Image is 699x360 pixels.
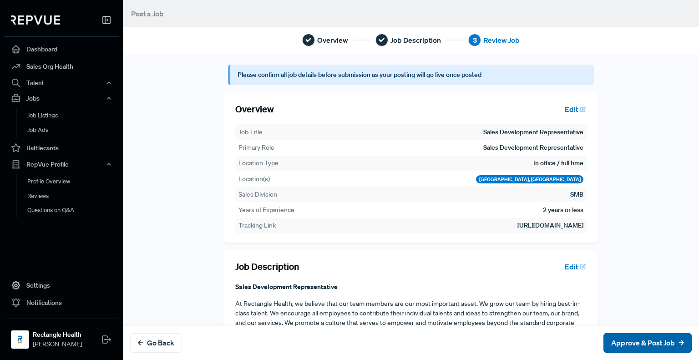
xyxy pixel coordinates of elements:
a: Questions on Q&A [16,203,132,218]
a: Profile Overview [16,174,132,189]
span: Job Description [390,35,441,46]
button: Talent [4,75,119,91]
td: [URL][DOMAIN_NAME] [324,220,584,231]
a: Job Listings [16,108,132,123]
strong: Sales Development Representative [235,282,338,291]
span: Post a Job [131,9,164,18]
h5: Overview [235,104,274,115]
th: Primary Role [238,142,324,153]
a: Reviews [16,189,132,203]
span: Overview [317,35,348,46]
span: [PERSON_NAME] [33,340,82,349]
td: SMB [570,189,584,200]
article: Please confirm all job details before submission as your posting will go live once posted [228,65,594,85]
td: Sales Development Representative [483,142,584,153]
th: Job Title [238,127,324,137]
td: Sales Development Representative [483,127,584,137]
a: Dashboard [4,41,119,58]
p: At Rectangle Health, we believe that our team members are our most important asset. We grow our t... [235,299,587,347]
strong: Rectangle Health [33,330,82,340]
a: Sales Org Health [4,58,119,75]
a: Rectangle HealthRectangle Health[PERSON_NAME] [4,319,119,353]
th: Tracking Link [238,220,324,231]
td: 2 years or less [542,205,584,215]
span: Review Job [483,35,520,46]
button: Jobs [4,91,119,106]
td: In office / full time [533,158,584,168]
a: Battlecards [4,139,119,157]
button: Approve & Post Job [603,333,692,353]
th: Sales Division [238,189,324,200]
div: [GEOGRAPHIC_DATA], [GEOGRAPHIC_DATA] [476,175,584,183]
div: 3 [468,34,481,46]
a: Job Ads [16,123,132,137]
button: Go Back [130,333,182,353]
a: Settings [4,277,119,294]
a: Notifications [4,294,119,311]
img: Rectangle Health [13,332,27,347]
button: Edit [561,101,587,117]
button: RepVue Profile [4,157,119,172]
img: RepVue [11,15,60,25]
th: Years of Experience [238,205,324,215]
button: Edit [561,259,587,274]
th: Location(s) [238,174,324,184]
h5: Job Description [235,261,299,272]
th: Location Type [238,158,324,168]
